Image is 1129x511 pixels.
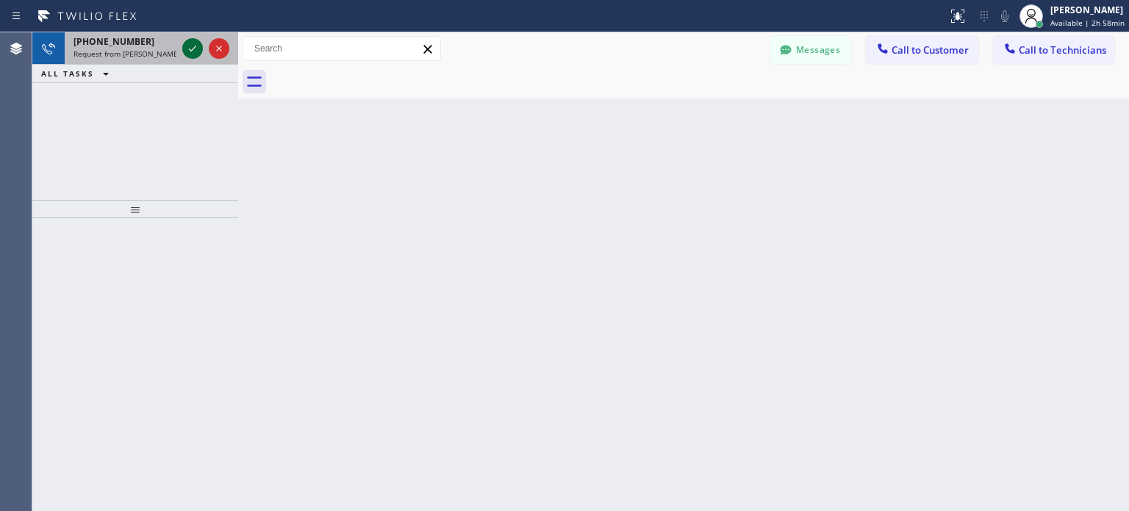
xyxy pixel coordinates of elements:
button: Mute [994,6,1015,26]
span: Call to Technicians [1019,43,1106,57]
span: Request from [PERSON_NAME] (direct) [74,49,207,59]
span: Available | 2h 58min [1050,18,1125,28]
span: ALL TASKS [41,68,94,79]
button: Reject [209,38,229,59]
span: [PHONE_NUMBER] [74,35,154,48]
button: Messages [770,36,851,64]
button: ALL TASKS [32,65,123,82]
button: Call to Customer [866,36,978,64]
button: Accept [182,38,203,59]
button: Call to Technicians [993,36,1114,64]
span: Call to Customer [892,43,969,57]
input: Search [243,37,440,60]
div: [PERSON_NAME] [1050,4,1125,16]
